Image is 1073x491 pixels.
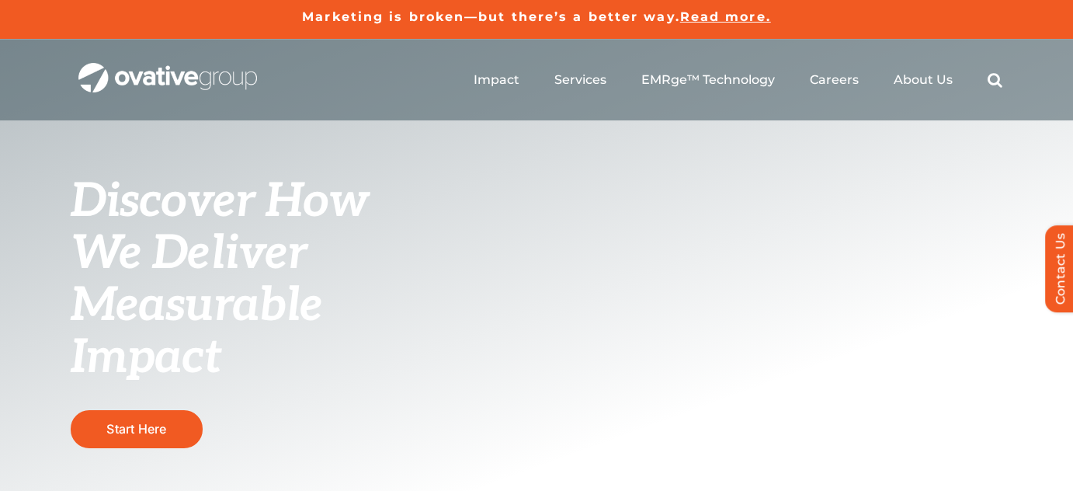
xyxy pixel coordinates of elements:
[71,410,203,448] a: Start Here
[554,72,606,88] a: Services
[71,174,369,230] span: Discover How
[988,72,1002,88] a: Search
[680,9,771,24] a: Read more.
[894,72,953,88] a: About Us
[71,226,322,386] span: We Deliver Measurable Impact
[641,72,775,88] a: EMRge™ Technology
[474,72,519,88] a: Impact
[302,9,680,24] a: Marketing is broken—but there’s a better way.
[474,55,1002,105] nav: Menu
[78,61,257,76] a: OG_Full_horizontal_WHT
[106,421,166,437] span: Start Here
[810,72,859,88] a: Careers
